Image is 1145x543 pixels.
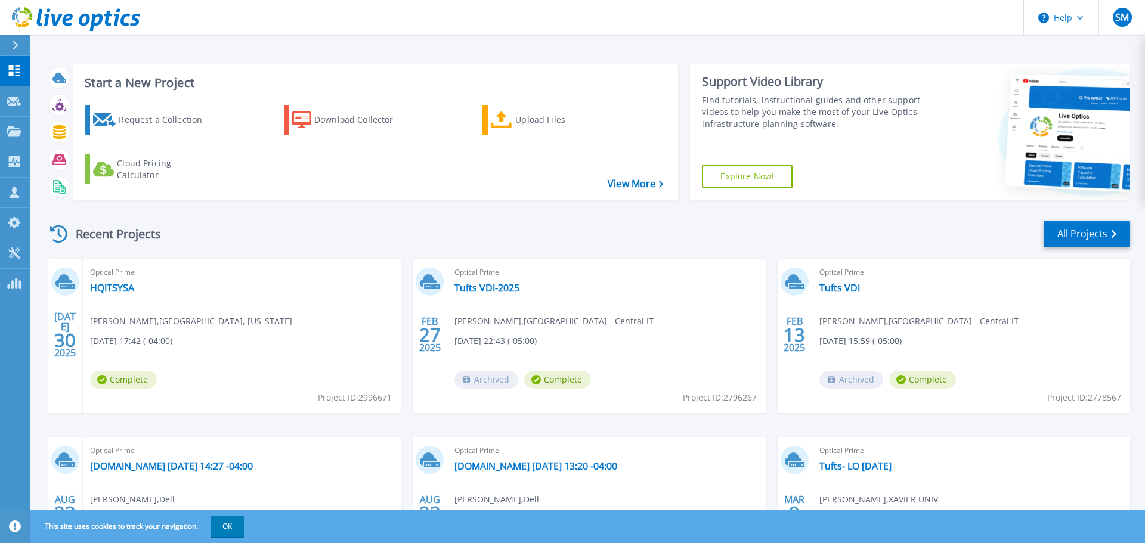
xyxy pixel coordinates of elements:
[1047,391,1121,404] span: Project ID: 2778567
[454,460,617,472] a: [DOMAIN_NAME] [DATE] 13:20 -04:00
[819,493,938,506] span: [PERSON_NAME] , XAVIER UNIV
[314,108,410,132] div: Download Collector
[90,444,394,457] span: Optical Prime
[90,266,394,279] span: Optical Prime
[454,493,539,506] span: [PERSON_NAME] , Dell
[90,315,292,328] span: [PERSON_NAME] , [GEOGRAPHIC_DATA], [US_STATE]
[419,508,441,518] span: 23
[284,105,417,135] a: Download Collector
[454,444,758,457] span: Optical Prime
[54,313,76,356] div: [DATE] 2025
[1044,221,1130,247] a: All Projects
[90,493,175,506] span: [PERSON_NAME] , Dell
[819,334,902,347] span: [DATE] 15:59 (-05:00)
[454,266,758,279] span: Optical Prime
[482,105,615,135] a: Upload Files
[211,516,244,537] button: OK
[702,74,926,89] div: Support Video Library
[789,508,800,518] span: 9
[54,335,76,345] span: 30
[90,371,157,389] span: Complete
[819,266,1123,279] span: Optical Prime
[85,154,218,184] a: Cloud Pricing Calculator
[454,315,654,328] span: [PERSON_NAME] , [GEOGRAPHIC_DATA] - Central IT
[524,371,591,389] span: Complete
[90,282,134,294] a: HQITSYSA
[819,282,860,294] a: Tufts VDI
[819,444,1123,457] span: Optical Prime
[608,178,663,190] a: View More
[819,315,1019,328] span: [PERSON_NAME] , [GEOGRAPHIC_DATA] - Central IT
[119,108,214,132] div: Request a Collection
[702,165,793,188] a: Explore Now!
[419,313,441,356] div: FEB 2025
[33,516,244,537] span: This site uses cookies to track your navigation.
[90,334,172,347] span: [DATE] 17:42 (-04:00)
[454,371,518,389] span: Archived
[54,508,76,518] span: 23
[117,157,212,181] div: Cloud Pricing Calculator
[318,391,392,404] span: Project ID: 2996671
[454,282,519,294] a: Tufts VDI-2025
[515,108,611,132] div: Upload Files
[819,371,883,389] span: Archived
[889,371,956,389] span: Complete
[819,460,892,472] a: Tufts- LO [DATE]
[46,219,177,249] div: Recent Projects
[454,334,537,347] span: [DATE] 22:43 (-05:00)
[783,313,806,356] div: FEB 2025
[783,491,806,535] div: MAR 2023
[85,105,218,135] a: Request a Collection
[784,330,805,340] span: 13
[85,76,663,89] h3: Start a New Project
[90,460,253,472] a: [DOMAIN_NAME] [DATE] 14:27 -04:00
[419,330,441,340] span: 27
[1115,13,1129,22] span: SM
[683,391,757,404] span: Project ID: 2796267
[702,94,926,130] div: Find tutorials, instructional guides and other support videos to help you make the most of your L...
[419,491,441,535] div: AUG 2023
[54,491,76,535] div: AUG 2023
